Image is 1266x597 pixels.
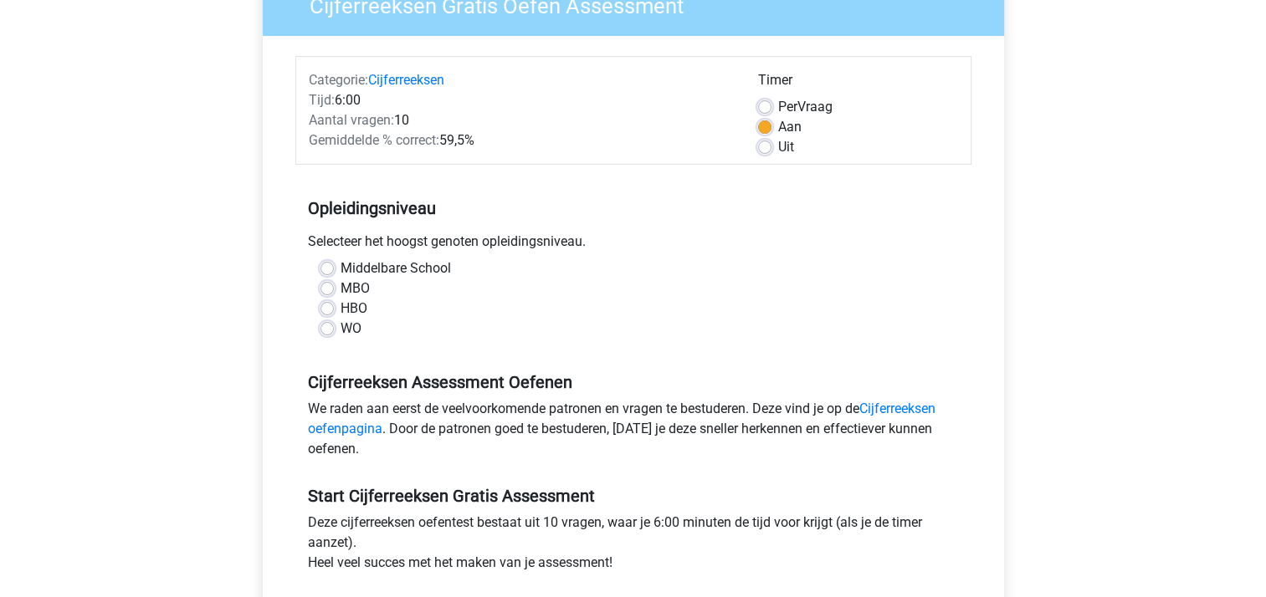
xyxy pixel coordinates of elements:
div: We raden aan eerst de veelvoorkomende patronen en vragen te bestuderen. Deze vind je op de . Door... [295,399,971,466]
label: Middelbare School [341,258,451,278]
label: MBO [341,278,370,298]
div: Timer [758,70,958,97]
label: HBO [341,298,367,319]
span: Categorie: [309,72,368,88]
div: 6:00 [296,90,746,110]
h5: Cijferreeksen Assessment Oefenen [308,372,959,392]
span: Per [778,99,797,115]
a: Cijferreeksen [368,72,444,88]
span: Gemiddelde % correct: [309,132,439,148]
label: Vraag [778,97,833,117]
label: Aan [778,117,802,137]
span: Aantal vragen: [309,112,394,128]
label: WO [341,319,361,339]
h5: Opleidingsniveau [308,191,959,225]
label: Uit [778,137,794,157]
span: Tijd: [309,92,335,108]
div: Deze cijferreeksen oefentest bestaat uit 10 vragen, waar je 6:00 minuten de tijd voor krijgt (als... [295,513,971,579]
h5: Start Cijferreeksen Gratis Assessment [308,486,959,506]
div: Selecteer het hoogst genoten opleidingsniveau. [295,232,971,258]
div: 10 [296,110,746,130]
div: 59,5% [296,130,746,151]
